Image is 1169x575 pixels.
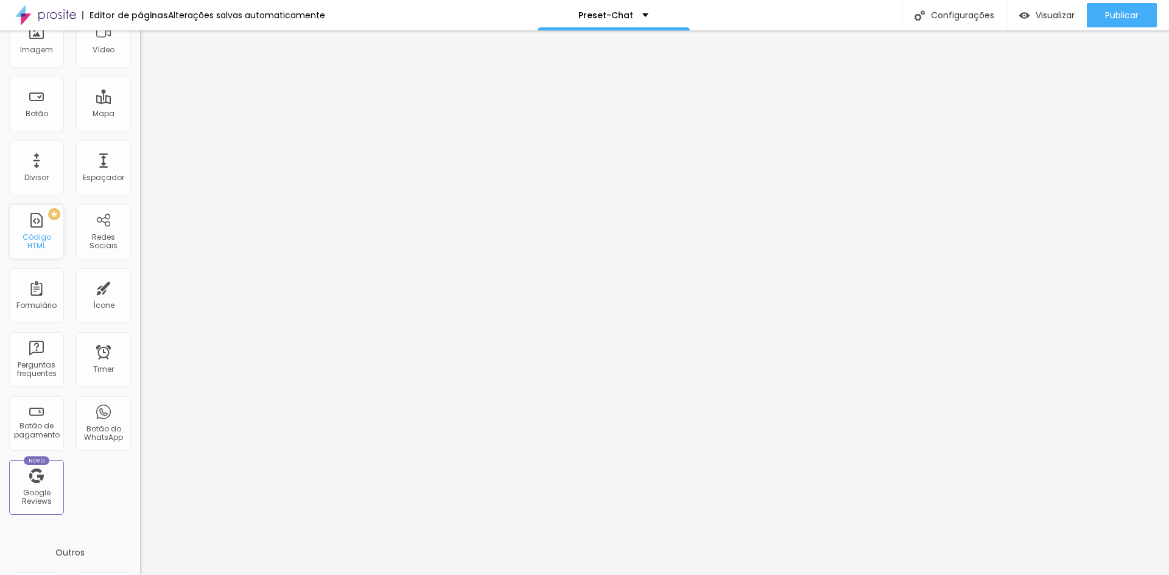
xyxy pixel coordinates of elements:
div: Editor de páginas [82,11,168,19]
div: Timer [93,365,114,374]
div: Alterações salvas automaticamente [168,11,325,19]
div: Novo [24,456,50,465]
div: Perguntas frequentes [12,361,60,378]
div: Espaçador [83,173,124,182]
div: Google Reviews [12,489,60,506]
div: Redes Sociais [79,233,127,251]
div: Divisor [24,173,49,182]
div: Botão [26,110,48,118]
iframe: Editor [140,30,1169,575]
button: Publicar [1087,3,1157,27]
div: Mapa [93,110,114,118]
img: Icone [914,10,925,21]
div: Imagem [20,46,53,54]
span: Visualizar [1036,10,1075,20]
div: Botão de pagamento [12,422,60,439]
div: Código HTML [12,233,60,251]
img: view-1.svg [1019,10,1030,21]
div: Vídeo [93,46,114,54]
div: Ícone [93,301,114,310]
button: Visualizar [1007,3,1087,27]
div: Formulário [16,301,57,310]
div: Botão do WhatsApp [79,425,127,442]
span: Publicar [1105,10,1139,20]
p: Preset-Chat [578,11,633,19]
